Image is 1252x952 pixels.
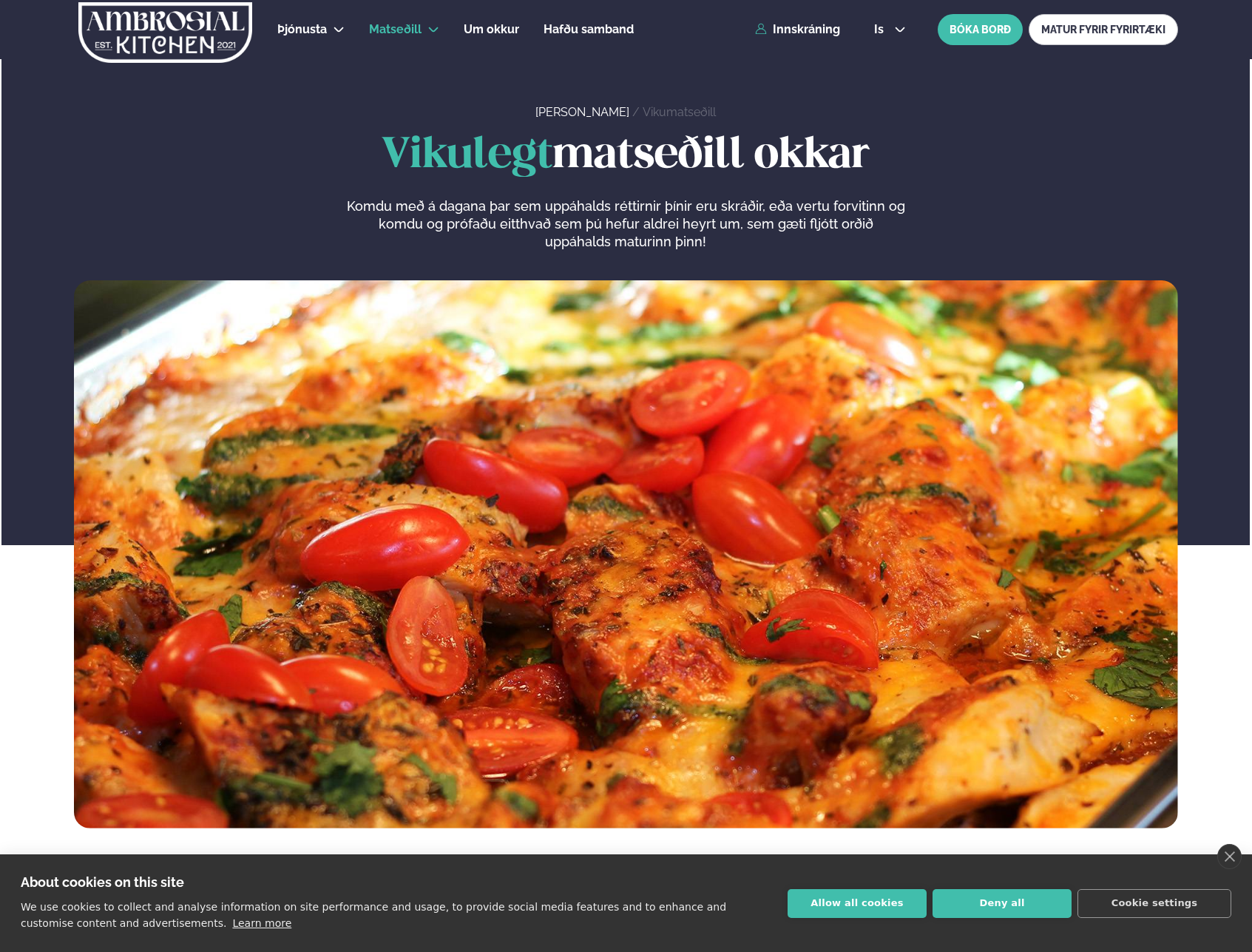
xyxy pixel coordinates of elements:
a: Vikumatseðill [643,105,716,119]
span: / [632,105,643,119]
h1: matseðill okkar [74,132,1178,180]
a: MATUR FYRIR FYRIRTÆKI [1029,14,1178,45]
img: logo [77,2,254,63]
a: Um okkur [464,21,519,38]
p: Komdu með á dagana þar sem uppáhalds réttirnir þínir eru skráðir, eða vertu forvitinn og komdu og... [346,198,905,251]
span: Vikulegt [382,135,552,176]
p: We use cookies to collect and analyse information on site performance and usage, to provide socia... [21,901,726,929]
button: Cookie settings [1077,889,1231,918]
button: BÓKA BORÐ [938,14,1023,45]
a: close [1217,844,1242,869]
a: Þjónusta [277,21,327,38]
span: is [874,24,888,36]
a: Matseðill [369,21,422,38]
span: Þjónusta [277,22,327,36]
span: Hafðu samband [544,22,634,36]
img: image alt [74,280,1178,828]
a: Learn more [232,917,291,929]
strong: About cookies on this site [21,874,184,890]
span: Um okkur [464,22,519,36]
span: Matseðill [369,22,422,36]
button: is [862,24,918,36]
a: Hafðu samband [544,21,634,38]
button: Deny all [933,889,1072,918]
button: Allow all cookies [788,889,927,918]
a: [PERSON_NAME] [535,105,629,119]
a: Innskráning [755,23,840,36]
